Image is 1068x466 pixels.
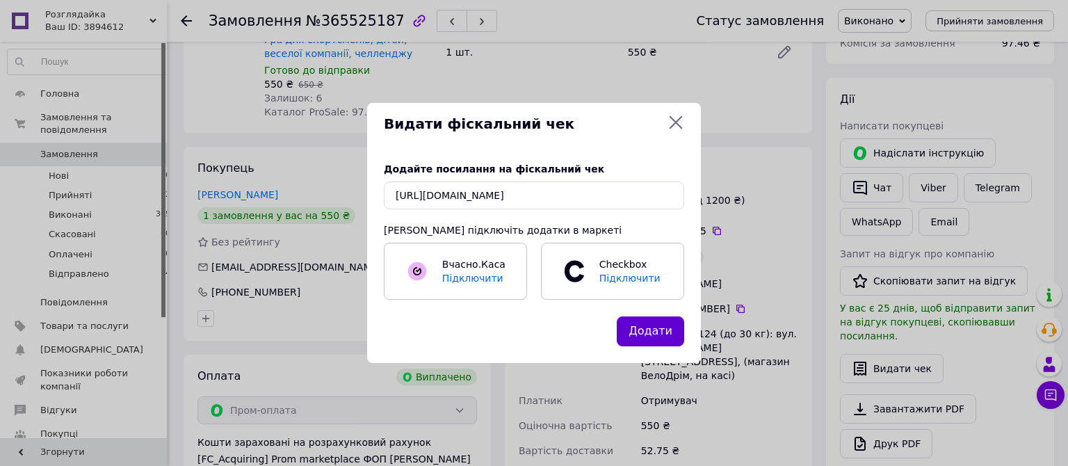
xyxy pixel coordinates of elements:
a: Вчасно.КасаПідключити [384,243,527,300]
span: Додайте посилання на фіскальний чек [384,163,604,175]
div: [PERSON_NAME] підключіть додатки в маркеті [384,223,684,237]
span: Checkbox [592,257,669,285]
input: URL чека [384,182,684,209]
button: Додати [617,316,684,346]
span: Видати фіскальний чек [384,114,662,134]
a: CheckboxПідключити [541,243,684,300]
span: Підключити [442,273,503,284]
span: Підключити [599,273,661,284]
span: Вчасно.Каса [442,259,505,270]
